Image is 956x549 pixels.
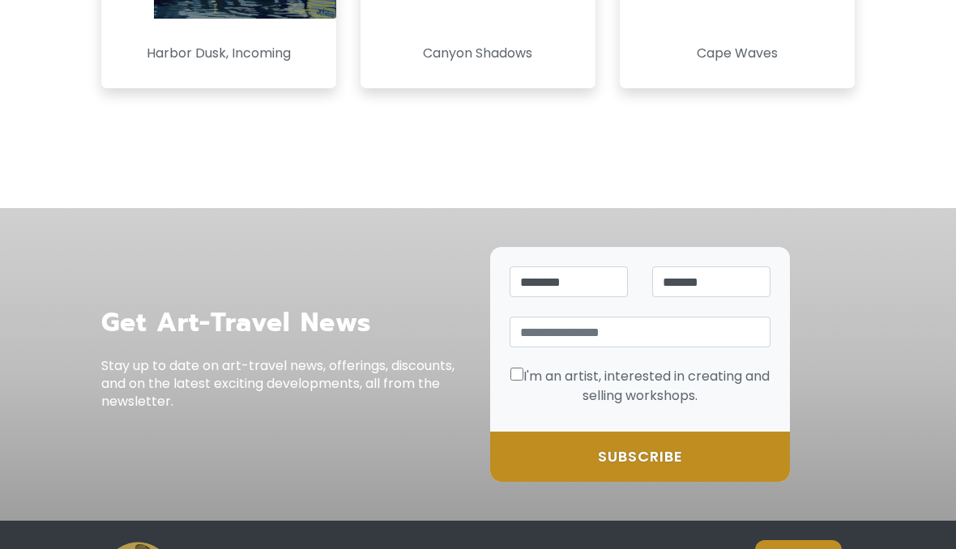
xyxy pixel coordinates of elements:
button: Subscribe [490,432,790,482]
input: I'm an artist, interested in creating and selling workshops. [510,368,523,381]
p: Canyon Shadows [380,45,576,62]
label: I'm an artist, interested in creating and selling workshops. [510,367,770,406]
h4: Get Art-Travel News [101,308,466,338]
p: Cape Waves [639,45,835,62]
p: Stay up to date on art-travel news, offerings, discounts, and on the latest exciting developments... [101,357,466,411]
p: Harbor Dusk, Incoming [121,45,317,62]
